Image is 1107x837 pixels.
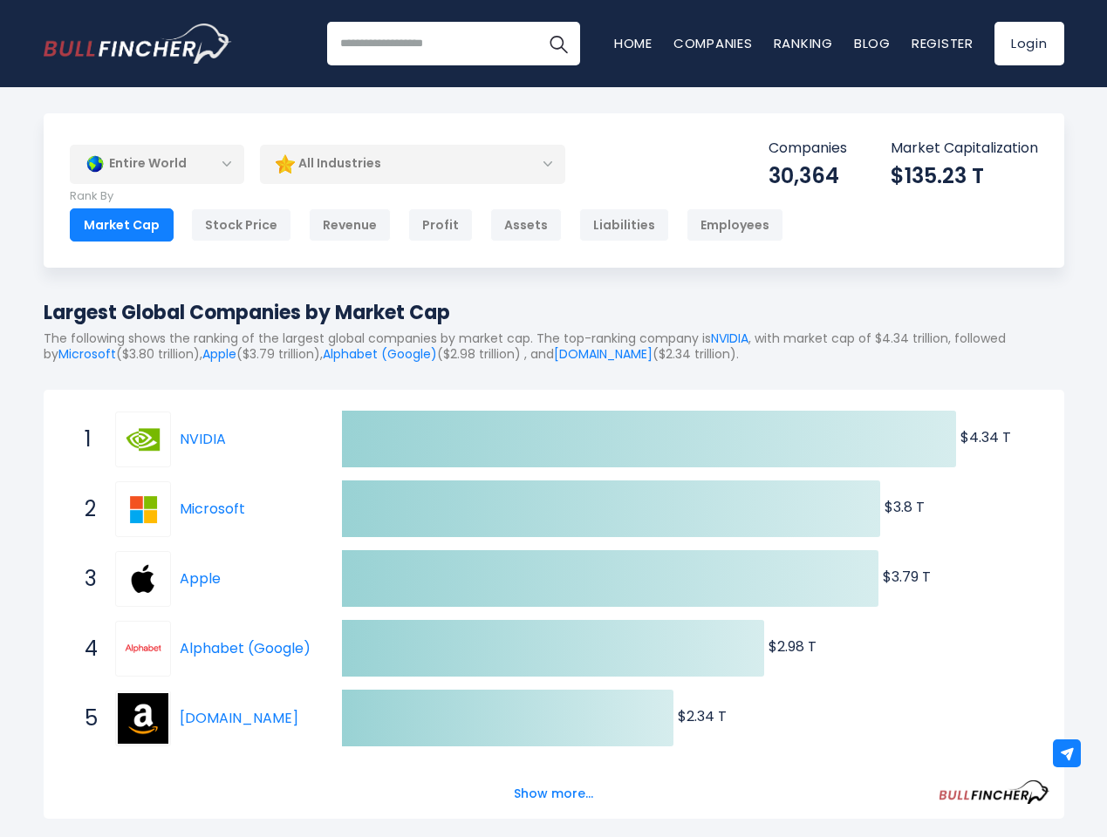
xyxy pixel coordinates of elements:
a: [DOMAIN_NAME] [180,708,298,728]
p: The following shows the ranking of the largest global companies by market cap. The top-ranking co... [44,330,1064,362]
a: Alphabet (Google) [115,621,180,677]
a: Microsoft [115,481,180,537]
a: Login [994,22,1064,65]
h1: Largest Global Companies by Market Cap [44,298,1064,327]
a: Apple [115,551,180,607]
div: $135.23 T [891,162,1038,189]
img: Amazon.com [118,693,168,744]
div: Employees [687,208,783,242]
a: Register [912,34,974,52]
a: NVIDIA [711,330,748,347]
a: Go to homepage [44,24,231,64]
a: Companies [673,34,753,52]
a: NVIDIA [180,429,226,449]
a: Amazon.com [115,691,180,746]
div: Assets [490,208,562,242]
span: 1 [76,425,93,454]
text: $3.8 T [885,497,925,517]
img: Alphabet (Google) [118,623,168,674]
div: Liabilities [579,208,669,242]
text: $2.98 T [769,636,817,657]
text: $4.34 T [960,427,1011,447]
a: Microsoft [58,345,116,363]
text: $2.34 T [678,706,727,726]
a: Microsoft [180,499,245,519]
div: 30,364 [769,162,847,189]
div: All Industries [260,144,565,184]
button: Search [536,22,580,65]
a: Home [614,34,653,52]
a: Ranking [774,34,833,52]
a: Apple [202,345,236,363]
p: Companies [769,139,847,158]
div: Entire World [70,144,244,184]
span: 3 [76,564,93,594]
p: Market Capitalization [891,139,1038,158]
div: Stock Price [191,208,291,242]
a: NVIDIA [115,412,180,467]
a: Alphabet (Google) [323,345,437,363]
img: Apple [118,554,168,604]
span: 4 [76,634,93,663]
span: 5 [76,704,93,733]
a: Alphabet (Google) [180,638,311,658]
img: Bullfincher logo [44,24,232,64]
a: Apple [180,568,221,589]
p: Rank By [70,189,783,204]
div: Profit [408,208,473,242]
span: 2 [76,494,93,524]
button: Show more... [503,779,604,808]
a: [DOMAIN_NAME] [554,345,653,363]
img: NVIDIA [118,414,168,465]
a: Blog [854,34,891,52]
img: Microsoft [118,484,168,534]
div: Revenue [309,208,391,242]
text: $3.79 T [883,567,931,587]
div: Market Cap [70,208,174,242]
